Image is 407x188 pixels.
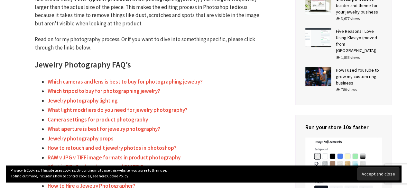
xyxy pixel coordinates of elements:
[48,163,143,171] a: What is DPI & when do you need 300PDI?
[107,174,128,178] a: Cookie Policy
[336,55,360,60] div: 1,833 views
[35,59,266,70] h2: Jewelry Photography FAQ’s
[48,135,114,142] a: Jewelry photography props
[48,78,203,85] a: Which cameras and lens is best to buy for photographing jewelry?
[336,16,360,22] div: 3,677 views
[35,35,266,52] p: Read on for my photography process. Or if you want to dive into something specific, please click ...
[48,106,188,114] a: What light modifiers do you need for jewelry photography?
[48,87,160,95] a: Which tripod to buy for photographing jewelry?
[336,29,377,54] a: Five Reasons I Love Using Klaviyo (moved from [GEOGRAPHIC_DATA])
[48,116,148,123] a: Camera settings for product photography
[48,144,177,152] a: How to retouch and edit jewelry photos in photoshop?
[336,67,379,86] a: How I used YouTube to grow my custom ring business
[48,154,180,161] a: RAW v JPG v TIFF image formats in product photography
[6,166,401,182] div: Privacy & Cookies: This site uses cookies. By continuing to use this website, you agree to their ...
[336,87,357,93] div: 780 views
[305,123,382,131] h4: Run your store 10x faster
[48,97,118,104] a: Jewelry photography lighting
[48,125,160,133] a: What aperture is best for jewelry photography?
[357,167,399,180] input: Accept and close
